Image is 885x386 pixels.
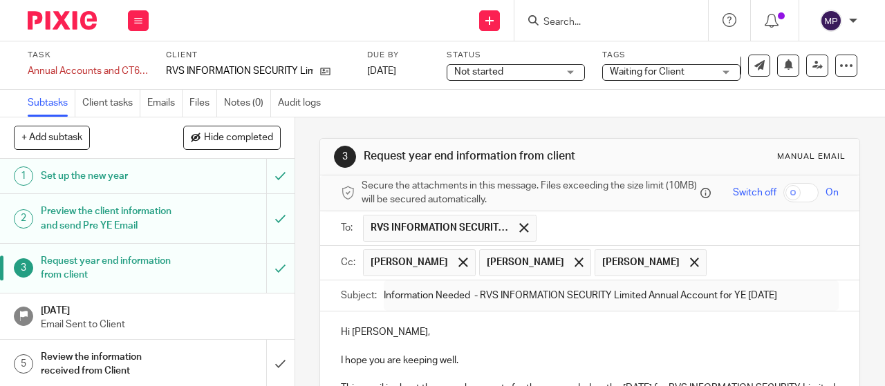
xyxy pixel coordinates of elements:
[367,50,429,61] label: Due by
[777,151,846,162] div: Manual email
[542,17,667,29] input: Search
[602,50,740,61] label: Tags
[41,166,182,186] h1: Set up the new year
[371,221,509,235] span: RVS INFORMATION SECURITY Limited
[367,66,396,76] span: [DATE]
[224,90,271,117] a: Notes (0)
[41,300,281,318] h1: [DATE]
[14,209,33,229] div: 2
[28,64,149,78] div: Annual Accounts and CT600
[14,258,33,278] div: 3
[41,251,182,286] h1: Request year end information from client
[166,64,313,78] p: RVS INFORMATION SECURITY Limited
[41,347,182,382] h1: Review the information received from Client
[28,90,75,117] a: Subtasks
[28,50,149,61] label: Task
[14,126,90,149] button: + Add subtask
[341,289,377,302] label: Subject:
[454,67,503,77] span: Not started
[341,325,839,339] p: Hi [PERSON_NAME],
[41,201,182,236] h1: Preview the client information and send Pre YE Email
[447,50,585,61] label: Status
[487,255,564,269] span: [PERSON_NAME]
[41,318,281,331] p: Email Sent to Client
[364,149,619,164] h1: Request year end information from client
[278,90,328,117] a: Audit logs
[341,255,356,269] label: Cc:
[610,67,684,77] span: Waiting for Client
[362,179,697,207] span: Secure the attachments in this message. Files exceeding the size limit (10MB) will be secured aut...
[341,221,356,235] label: To:
[147,90,183,117] a: Emails
[82,90,140,117] a: Client tasks
[820,10,842,32] img: svg%3E
[341,354,839,367] p: I hope you are keeping well.
[14,354,33,374] div: 5
[28,11,97,30] img: Pixie
[189,90,217,117] a: Files
[733,186,776,200] span: Switch off
[166,50,350,61] label: Client
[204,133,273,144] span: Hide completed
[14,166,33,186] div: 1
[183,126,281,149] button: Hide completed
[602,255,680,269] span: [PERSON_NAME]
[371,255,448,269] span: [PERSON_NAME]
[826,186,839,200] span: On
[334,146,356,168] div: 3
